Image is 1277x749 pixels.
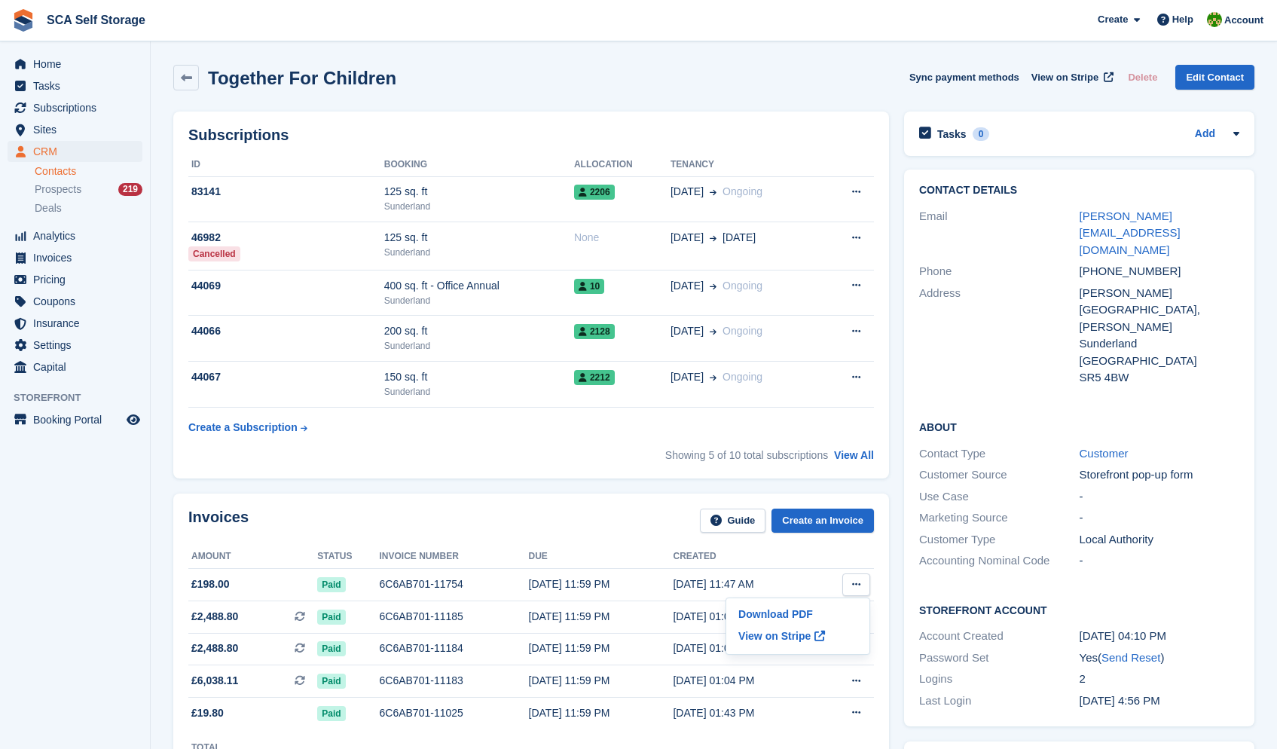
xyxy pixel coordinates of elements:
[188,184,384,200] div: 83141
[8,53,142,75] a: menu
[124,411,142,429] a: Preview store
[384,200,574,213] div: Sunderland
[1080,650,1240,667] div: Yes
[771,509,874,533] a: Create an Invoice
[673,705,817,721] div: [DATE] 01:43 PM
[33,269,124,290] span: Pricing
[8,97,142,118] a: menu
[35,182,81,197] span: Prospects
[665,449,828,461] span: Showing 5 of 10 total subscriptions
[919,692,1080,710] div: Last Login
[8,247,142,268] a: menu
[317,706,345,721] span: Paid
[1098,651,1164,664] span: ( )
[574,370,615,385] span: 2212
[384,278,574,294] div: 400 sq. ft - Office Annual
[35,182,142,197] a: Prospects 219
[919,285,1080,387] div: Address
[188,414,307,442] a: Create a Subscription
[8,409,142,430] a: menu
[188,369,384,385] div: 44067
[188,509,249,533] h2: Invoices
[919,208,1080,259] div: Email
[723,325,762,337] span: Ongoing
[671,230,704,246] span: [DATE]
[732,624,863,648] a: View on Stripe
[919,602,1239,617] h2: Storefront Account
[33,313,124,334] span: Insurance
[384,246,574,259] div: Sunderland
[14,390,150,405] span: Storefront
[35,164,142,179] a: Contacts
[208,68,396,88] h2: Together For Children
[380,609,529,625] div: 6C6AB701-11185
[191,640,238,656] span: £2,488.80
[380,545,529,569] th: Invoice number
[723,185,762,197] span: Ongoing
[834,449,874,461] a: View All
[919,531,1080,549] div: Customer Type
[191,705,224,721] span: £19.80
[188,127,874,144] h2: Subscriptions
[1025,65,1117,90] a: View on Stripe
[529,576,674,592] div: [DATE] 11:59 PM
[1080,209,1181,256] a: [PERSON_NAME][EMAIL_ADDRESS][DOMAIN_NAME]
[671,153,822,177] th: Tenancy
[35,201,62,216] span: Deals
[919,509,1080,527] div: Marketing Source
[8,356,142,378] a: menu
[671,278,704,294] span: [DATE]
[33,356,124,378] span: Capital
[919,628,1080,645] div: Account Created
[1080,694,1160,707] time: 2024-05-07 15:56:39 UTC
[574,185,615,200] span: 2206
[1195,126,1215,143] a: Add
[191,609,238,625] span: £2,488.80
[529,609,674,625] div: [DATE] 11:59 PM
[732,604,863,624] p: Download PDF
[33,291,124,312] span: Coupons
[380,673,529,689] div: 6C6AB701-11183
[1080,447,1129,460] a: Customer
[1080,531,1240,549] div: Local Authority
[1207,12,1222,27] img: Sam Chapman
[191,576,230,592] span: £198.00
[317,674,345,689] span: Paid
[574,324,615,339] span: 2128
[529,640,674,656] div: [DATE] 11:59 PM
[33,409,124,430] span: Booking Portal
[8,269,142,290] a: menu
[919,552,1080,570] div: Accounting Nominal Code
[919,466,1080,484] div: Customer Source
[1224,13,1263,28] span: Account
[723,371,762,383] span: Ongoing
[529,673,674,689] div: [DATE] 11:59 PM
[188,153,384,177] th: ID
[35,200,142,216] a: Deals
[384,294,574,307] div: Sunderland
[919,488,1080,506] div: Use Case
[118,183,142,196] div: 219
[384,230,574,246] div: 125 sq. ft
[384,339,574,353] div: Sunderland
[380,576,529,592] div: 6C6AB701-11754
[723,230,756,246] span: [DATE]
[33,141,124,162] span: CRM
[188,278,384,294] div: 44069
[33,119,124,140] span: Sites
[919,671,1080,688] div: Logins
[919,650,1080,667] div: Password Set
[919,185,1239,197] h2: Contact Details
[1080,466,1240,484] div: Storefront pop-up form
[33,75,124,96] span: Tasks
[317,577,345,592] span: Paid
[384,184,574,200] div: 125 sq. ft
[909,65,1019,90] button: Sync payment methods
[1122,65,1163,90] button: Delete
[919,419,1239,434] h2: About
[8,119,142,140] a: menu
[384,153,574,177] th: Booking
[33,53,124,75] span: Home
[1101,651,1160,664] a: Send Reset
